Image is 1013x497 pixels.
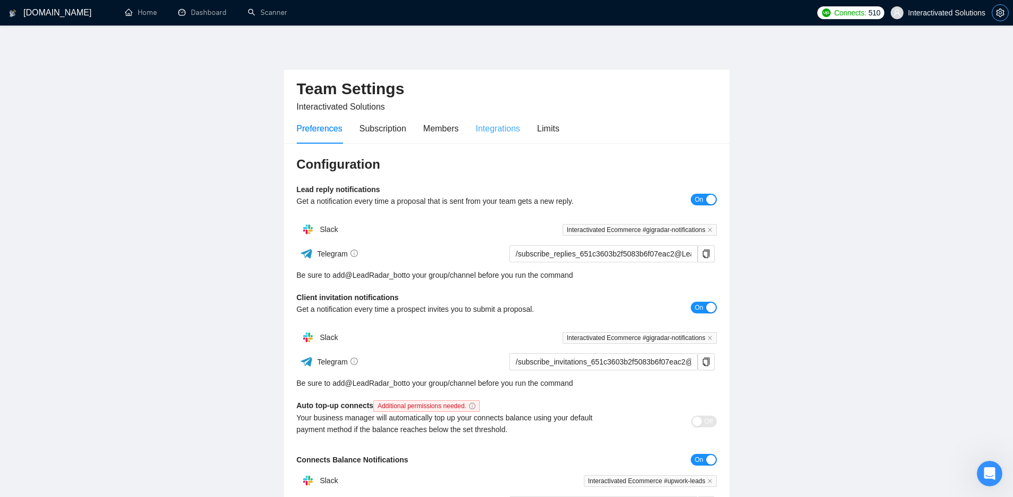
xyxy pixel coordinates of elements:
div: Your business manager will automatically top up your connects balance using your default payment ... [297,412,612,435]
button: go back [7,4,27,24]
button: copy [698,353,715,370]
div: Get a notification every time a prospect invites you to submit a proposal. [297,303,612,315]
div: Be sure to add to your group/channel before you run the command [297,269,717,281]
span: On [694,454,703,466]
h1: Mariia [52,5,78,13]
span: copy [698,358,714,366]
span: Slack [320,476,338,485]
button: copy [698,245,715,262]
textarea: Message… [9,318,204,336]
button: Home [166,4,187,24]
img: hpQkSZIkSZIkSZIkSZIkSZIkSZIkSZIkSZIkSZIkSZIkSZIkSZIkSZIkSZIkSZIkSZIkSZIkSZIkSZIkSZIkSZIkSZIkSZIkS... [297,219,319,240]
iframe: To enrich screen reader interactions, please activate Accessibility in Grammarly extension settings [977,461,1002,486]
b: Lead reply notifications [297,185,380,194]
div: Profile image for MariiaMariiafrom [DOMAIN_NAME] [9,61,204,158]
div: Subscription [359,122,406,135]
div: Be sure to add to your group/channel before you run the command [297,377,717,389]
span: Interactivated Solutions [297,102,385,111]
div: Close [187,4,206,23]
div: Preferences [297,122,342,135]
div: Integrations [476,122,521,135]
button: Emoji picker [16,340,25,349]
span: info-circle [350,358,358,365]
span: On [694,194,703,205]
a: homeHome [125,8,157,17]
img: ww3wtPAAAAAElFTkSuQmCC [300,355,313,368]
img: Profile image for Mariia [30,6,47,23]
span: Connects: [834,7,866,19]
button: Upload attachment [51,340,59,349]
span: info-circle [469,403,475,409]
h2: Team Settings [297,78,717,100]
span: 510 [868,7,880,19]
img: logo [9,5,16,22]
img: hpQkSZIkSZIkSZIkSZIkSZIkSZIkSZIkSZIkSZIkSZIkSZIkSZIkSZIkSZIkSZIkSZIkSZIkSZIkSZIkSZIkSZIkSZIkSZIkS... [297,327,319,348]
span: close [707,335,713,341]
h3: Configuration [297,156,717,173]
div: Limits [537,122,559,135]
img: ww3wtPAAAAAElFTkSuQmCC [300,247,313,260]
span: setting [992,9,1008,17]
b: Auto top-up connects [297,401,484,410]
span: Slack [320,225,338,234]
button: setting [992,4,1009,21]
button: Start recording [68,340,76,349]
div: Mariia says… [9,61,204,171]
p: Active in the last 15m [52,13,128,24]
button: Send a message… [182,336,199,353]
b: Client invitation notifications [297,293,399,302]
span: close [707,478,713,484]
b: Connects Balance Notifications [297,455,408,464]
span: copy [698,250,714,258]
span: Interactivated Ecommerce #gigradar-notifications [563,332,717,344]
span: from [DOMAIN_NAME] [69,79,145,87]
span: close [707,227,713,233]
div: Members [423,122,459,135]
a: searchScanner [248,8,287,17]
img: Profile image for Mariia [22,74,39,92]
span: Telegram [317,358,358,366]
a: dashboardDashboard [178,8,227,17]
div: Get a notification every time a proposal that is sent from your team gets a new reply. [297,195,612,207]
span: On [694,302,703,313]
span: Interactivated Ecommerce #upwork-leads [584,475,717,487]
button: Gif picker [34,340,42,349]
img: upwork-logo.png [822,9,831,17]
span: Mariia [47,79,69,87]
a: @LeadRadar_bot [345,377,404,389]
span: Interactivated Ecommerce #gigradar-notifications [563,224,717,236]
span: Additional permissions needed. [373,400,480,412]
span: user [893,9,901,16]
span: Slack [320,333,338,342]
span: Telegram [317,250,358,258]
a: setting [992,9,1009,17]
img: hpQkSZIkSZIkSZIkSZIkSZIkSZIkSZIkSZIkSZIkSZIkSZIkSZIkSZIkSZIkSZIkSZIkSZIkSZIkSZIkSZIkSZIkSZIkSZIkS... [297,470,319,491]
span: Off [705,416,713,427]
span: info-circle [350,250,358,257]
a: @LeadRadar_bot [345,269,404,281]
